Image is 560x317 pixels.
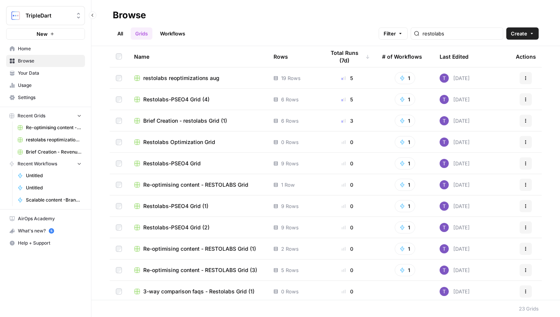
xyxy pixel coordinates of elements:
button: 1 [395,157,415,170]
img: TripleDart Logo [9,9,22,22]
div: 5 [325,96,370,103]
div: # of Workflows [382,46,422,67]
span: 6 Rows [281,96,299,103]
a: Restolabs-PSEO4 Grid (4) [134,96,261,103]
button: New [6,28,85,40]
img: ogabi26qpshj0n8lpzr7tvse760o [440,202,449,211]
div: What's new? [6,225,85,237]
div: [DATE] [440,202,470,211]
div: [DATE] [440,159,470,168]
div: [DATE] [440,74,470,83]
div: 0 [325,245,370,253]
a: Restolabs Optimization Grid [134,138,261,146]
div: Total Runs (7d) [325,46,370,67]
a: AirOps Academy [6,213,85,225]
span: Recent Workflows [18,160,57,167]
a: restolabs reoptimizations aug [134,74,261,82]
span: Restolabs-PSEO4 Grid (1) [143,202,208,210]
img: ogabi26qpshj0n8lpzr7tvse760o [440,74,449,83]
a: Scalable content -Brandlife [14,194,85,206]
button: 1 [395,72,415,84]
div: 0 [325,224,370,231]
span: Re-optimising content - revenuegrid Grid [26,124,82,131]
span: Restolabs Optimization Grid [143,138,215,146]
div: 0 [325,138,370,146]
input: Search [422,30,500,37]
span: Filter [384,30,396,37]
a: Re-optimising content - RESTOLABS Grid [134,181,261,189]
div: [DATE] [440,287,470,296]
span: 9 Rows [281,224,299,231]
img: ogabi26qpshj0n8lpzr7tvse760o [440,266,449,275]
span: 0 Rows [281,288,299,295]
text: 5 [50,229,52,233]
div: Name [134,46,261,67]
div: [DATE] [440,138,470,147]
div: [DATE] [440,266,470,275]
span: Usage [18,82,82,89]
span: Brief Creation - restolabs Grid (1) [143,117,227,125]
img: ogabi26qpshj0n8lpzr7tvse760o [440,223,449,232]
a: Re-optimising content - RESTOLABS Grid (1) [134,245,261,253]
span: Restolabs-PSEO4 Grid (4) [143,96,210,103]
span: Settings [18,94,82,101]
div: 0 [325,266,370,274]
button: 1 [395,179,415,191]
button: 1 [395,136,415,148]
div: 3 [325,117,370,125]
div: 0 [325,288,370,295]
a: Browse [6,55,85,67]
span: Untitled [26,184,82,191]
span: 1 Row [281,181,295,189]
a: Re-optimising content - RESTOLABS Grid (3) [134,266,261,274]
a: All [113,27,128,40]
img: ogabi26qpshj0n8lpzr7tvse760o [440,138,449,147]
img: ogabi26qpshj0n8lpzr7tvse760o [440,116,449,125]
div: [DATE] [440,223,470,232]
span: Untitled [26,172,82,179]
div: 5 [325,74,370,82]
span: Scalable content -Brandlife [26,197,82,203]
span: restolabs reoptimizations aug [143,74,219,82]
img: ogabi26qpshj0n8lpzr7tvse760o [440,244,449,253]
span: Restolabs-PSEO4 Grid [143,160,201,167]
a: Restolabs-PSEO4 Grid (2) [134,224,261,231]
button: Workspace: TripleDart [6,6,85,25]
span: Brief Creation - Revenuegrid Grid [26,149,82,155]
a: Restolabs-PSEO4 Grid (1) [134,202,261,210]
div: 0 [325,202,370,210]
button: Filter [379,27,408,40]
span: Create [511,30,527,37]
button: 1 [395,115,415,127]
a: Usage [6,79,85,91]
span: 19 Rows [281,74,301,82]
button: 1 [395,264,415,276]
a: restolabs reoptimizations aug [14,134,85,146]
div: [DATE] [440,180,470,189]
span: TripleDart [26,12,72,19]
span: 6 Rows [281,117,299,125]
a: 3-way comparison faqs - Restolabs Grid (1) [134,288,261,295]
a: Grids [131,27,152,40]
button: What's new? 5 [6,225,85,237]
span: Re-optimising content - RESTOLABS Grid (1) [143,245,256,253]
button: Recent Workflows [6,158,85,170]
button: Recent Grids [6,110,85,122]
span: 5 Rows [281,266,299,274]
a: Restolabs-PSEO4 Grid [134,160,261,167]
button: 1 [395,200,415,212]
a: Brief Creation - Revenuegrid Grid [14,146,85,158]
img: ogabi26qpshj0n8lpzr7tvse760o [440,287,449,296]
button: Help + Support [6,237,85,249]
span: Re-optimising content - RESTOLABS Grid (3) [143,266,257,274]
span: Browse [18,58,82,64]
div: [DATE] [440,116,470,125]
div: 0 [325,181,370,189]
div: 23 Grids [519,305,539,312]
span: 2 Rows [281,245,299,253]
span: 3-way comparison faqs - Restolabs Grid (1) [143,288,254,295]
a: Re-optimising content - revenuegrid Grid [14,122,85,134]
span: Restolabs-PSEO4 Grid (2) [143,224,210,231]
img: ogabi26qpshj0n8lpzr7tvse760o [440,95,449,104]
button: 1 [395,243,415,255]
